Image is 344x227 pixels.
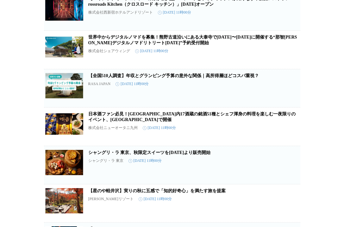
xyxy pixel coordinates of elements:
[45,73,83,98] img: 【全国510人調査】年収とグランピング予算の意外な関係｜高所得層ほどコスパ重視？
[158,10,191,15] time: [DATE] 11時00分
[88,125,138,131] p: 株式会社ニューオータニ九州
[45,188,83,213] img: 【星のや軽井沢】実りの秋に五感で「知的好奇心」を満たす旅を提案
[88,150,211,155] a: シャングリ・ラ 東京、秋限定スイーツを[DATE]より販売開始
[45,34,83,60] img: 世界中からデジタルノマドを募集！熊野古道沿いにある大泰寺で2025年11月22日〜23日に開催する“那智勝浦デジタルノマドリトリート2025”予約受付開始
[128,158,162,163] time: [DATE] 11時00分
[135,48,168,54] time: [DATE] 11時00分
[88,48,130,54] p: 株式会社シェアウィング
[88,158,123,163] p: シャングリ・ラ 東京
[143,125,176,131] time: [DATE] 11時00分
[45,150,83,175] img: シャングリ・ラ 東京、秋限定スイーツを10月1日より販売開始
[116,81,149,87] time: [DATE] 11時00分
[88,35,297,45] a: 世界中からデジタルノマドを募集！熊野古道沿いにある大泰寺で[DATE]〜[DATE]に開催する“那智[PERSON_NAME]デジタルノマドリトリート[DATE]”予約受付開始
[88,73,259,78] a: 【全国510人調査】年収とグランピング予算の意外な関係｜高所得層ほどコスパ重視？
[88,188,226,193] a: 【星のや軽井沢】実りの秋に五感で「知的好奇心」を満たす旅を提案
[139,196,172,202] time: [DATE] 11時00分
[45,111,83,137] img: 日本酒ファン必見！佐賀県内17酒蔵の銘酒51種とシェフ渾身の料理を楽しむ一夜限りのイベント、ホテルニューオータニ佐賀で開催
[88,10,153,15] p: 株式会社西新宿ホテルアンドリゾート
[88,196,134,202] p: [PERSON_NAME]リゾート
[88,82,111,86] p: RASA JAPAN
[88,112,296,122] a: 日本酒ファン必見！[GEOGRAPHIC_DATA]内17酒蔵の銘酒51種とシェフ渾身の料理を楽しむ一夜限りのイベント、[GEOGRAPHIC_DATA]で開催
